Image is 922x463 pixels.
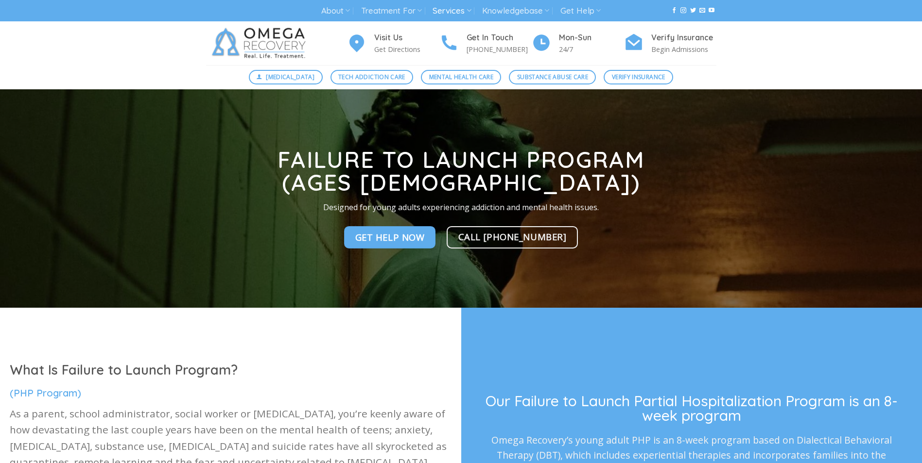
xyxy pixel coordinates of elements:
[266,72,314,82] span: [MEDICAL_DATA]
[249,70,323,84] a: [MEDICAL_DATA]
[624,32,716,55] a: Verify Insurance Begin Admissions
[439,32,532,55] a: Get In Touch [PHONE_NUMBER]
[612,72,665,82] span: Verify Insurance
[355,230,425,244] span: Get Help NOw
[374,44,439,55] p: Get Directions
[560,2,601,20] a: Get Help
[709,7,714,14] a: Follow on YouTube
[338,72,405,82] span: Tech Addiction Care
[278,146,644,196] strong: Failure to Launch Program (Ages [DEMOGRAPHIC_DATA])
[374,32,439,44] h4: Visit Us
[347,32,439,55] a: Visit Us Get Directions
[344,226,436,248] a: Get Help NOw
[429,72,493,82] span: Mental Health Care
[651,44,716,55] p: Begin Admissions
[559,44,624,55] p: 24/7
[206,21,315,65] img: Omega Recovery
[604,70,673,84] a: Verify Insurance
[361,2,422,20] a: Treatment For
[690,7,696,14] a: Follow on Twitter
[10,387,81,399] span: (PHP Program)
[680,7,686,14] a: Follow on Instagram
[517,72,588,82] span: Substance Abuse Care
[651,32,716,44] h4: Verify Insurance
[467,44,532,55] p: [PHONE_NUMBER]
[10,362,452,379] h1: What Is Failure to Launch Program?
[482,2,549,20] a: Knowledgebase
[251,201,671,214] p: Designed for young adults experiencing addiction and mental health issues.
[699,7,705,14] a: Send us an email
[671,7,677,14] a: Follow on Facebook
[559,32,624,44] h4: Mon-Sun
[458,230,567,244] span: Call [PHONE_NUMBER]
[509,70,596,84] a: Substance Abuse Care
[484,394,899,423] h3: Our Failure to Launch Partial Hospitalization Program is an 8-week program
[433,2,471,20] a: Services
[421,70,501,84] a: Mental Health Care
[447,226,578,248] a: Call [PHONE_NUMBER]
[331,70,414,84] a: Tech Addiction Care
[321,2,350,20] a: About
[467,32,532,44] h4: Get In Touch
